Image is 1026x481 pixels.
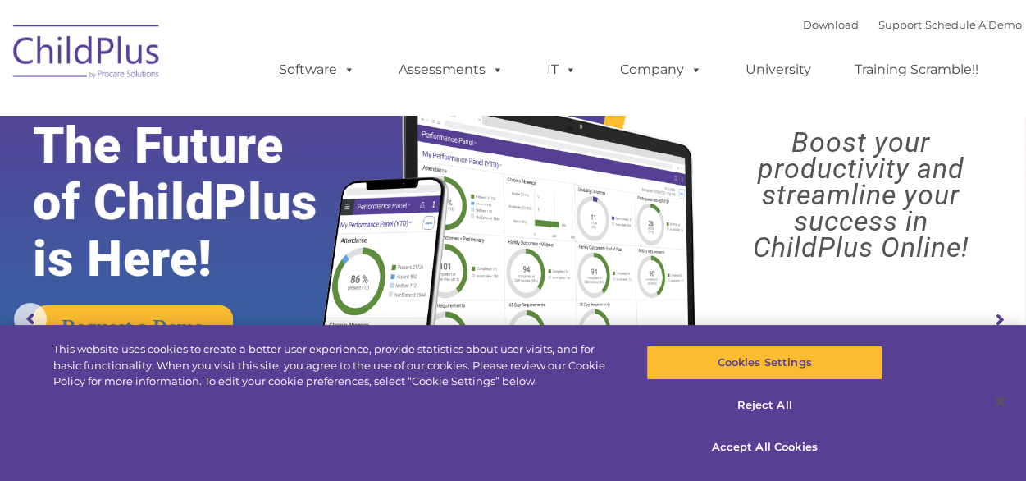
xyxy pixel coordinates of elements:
rs-layer: Boost your productivity and streamline your success in ChildPlus Online! [709,129,1013,260]
a: Company [604,53,718,86]
span: Phone number [228,176,298,188]
a: Download [803,18,859,31]
a: Assessments [382,53,520,86]
a: Request a Demo [33,305,233,350]
button: Cookies Settings [646,346,882,380]
font: | [803,18,1022,31]
button: Close [982,383,1018,419]
button: Reject All [646,388,882,423]
a: Support [878,18,922,31]
a: IT [531,53,593,86]
rs-layer: The Future of ChildPlus is Here! [33,117,361,287]
a: Software [262,53,372,86]
span: Last name [228,108,278,121]
a: Training Scramble!! [838,53,995,86]
a: University [729,53,828,86]
img: ChildPlus by Procare Solutions [5,13,169,95]
button: Accept All Cookies [646,430,882,465]
a: Schedule A Demo [925,18,1022,31]
div: This website uses cookies to create a better user experience, provide statistics about user visit... [53,341,616,390]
